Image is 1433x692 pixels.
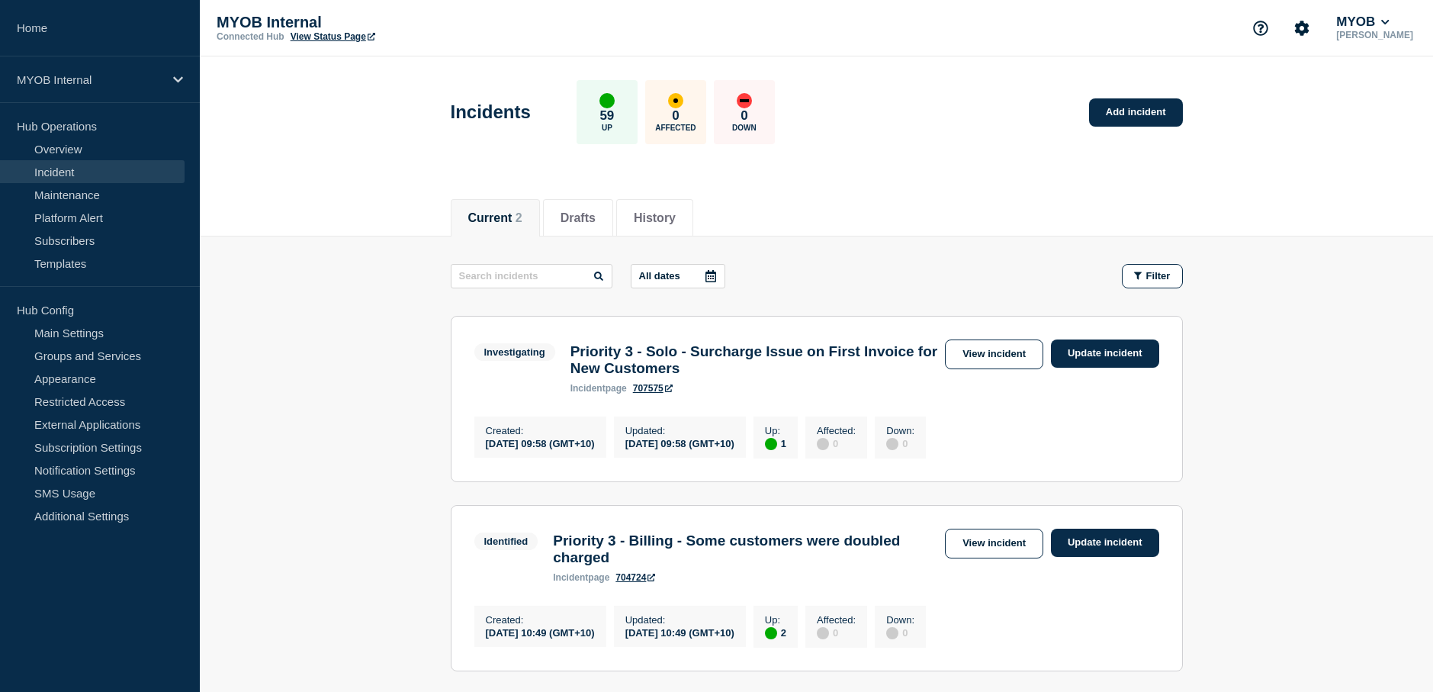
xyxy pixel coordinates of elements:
p: Created : [486,425,595,436]
span: incident [570,383,606,394]
p: MYOB Internal [217,14,522,31]
p: Down [732,124,757,132]
div: affected [668,93,683,108]
p: Up : [765,614,786,626]
div: [DATE] 10:49 (GMT+10) [486,626,595,639]
div: disabled [886,438,898,450]
div: [DATE] 09:58 (GMT+10) [625,436,734,449]
p: Connected Hub [217,31,284,42]
p: page [570,383,627,394]
span: 2 [516,211,522,224]
input: Search incidents [451,264,612,288]
span: Identified [474,533,538,550]
p: Up [602,124,612,132]
p: Down : [886,614,914,626]
h3: Priority 3 - Solo - Surcharge Issue on First Invoice for New Customers [570,343,937,377]
div: 0 [817,436,856,450]
a: Add incident [1089,98,1183,127]
p: Affected [655,124,696,132]
div: 0 [817,626,856,639]
button: Filter [1122,264,1183,288]
p: Down : [886,425,914,436]
div: disabled [817,438,829,450]
h3: Priority 3 - Billing - Some customers were doubled charged [553,533,937,566]
p: page [553,572,609,583]
p: Affected : [817,425,856,436]
a: View incident [945,529,1043,558]
div: [DATE] 09:58 (GMT+10) [486,436,595,449]
p: Updated : [625,614,734,626]
div: disabled [817,627,829,639]
a: 707575 [633,383,673,394]
p: Created : [486,614,595,626]
p: 0 [741,108,747,124]
p: Affected : [817,614,856,626]
a: View incident [945,340,1043,369]
span: Filter [1146,270,1171,282]
div: 1 [765,436,786,450]
p: [PERSON_NAME] [1333,30,1416,40]
div: down [737,93,752,108]
a: Update incident [1051,529,1159,557]
button: Current 2 [468,211,522,225]
a: View Status Page [291,31,375,42]
span: Investigating [474,343,555,361]
button: Drafts [561,211,596,225]
a: Update incident [1051,340,1159,368]
button: Account settings [1286,12,1318,44]
button: MYOB [1333,14,1393,30]
div: disabled [886,627,898,639]
p: 59 [599,108,614,124]
span: incident [553,572,588,583]
h1: Incidents [451,101,531,123]
p: MYOB Internal [17,73,163,86]
div: 0 [886,626,914,639]
p: All dates [639,270,680,282]
button: Support [1245,12,1277,44]
div: up [765,438,777,450]
button: All dates [631,264,725,288]
p: Updated : [625,425,734,436]
button: History [634,211,676,225]
div: up [599,93,615,108]
a: 704724 [615,572,655,583]
div: 0 [886,436,914,450]
p: Up : [765,425,786,436]
div: [DATE] 10:49 (GMT+10) [625,626,734,639]
div: up [765,627,777,639]
p: 0 [672,108,679,124]
div: 2 [765,626,786,639]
